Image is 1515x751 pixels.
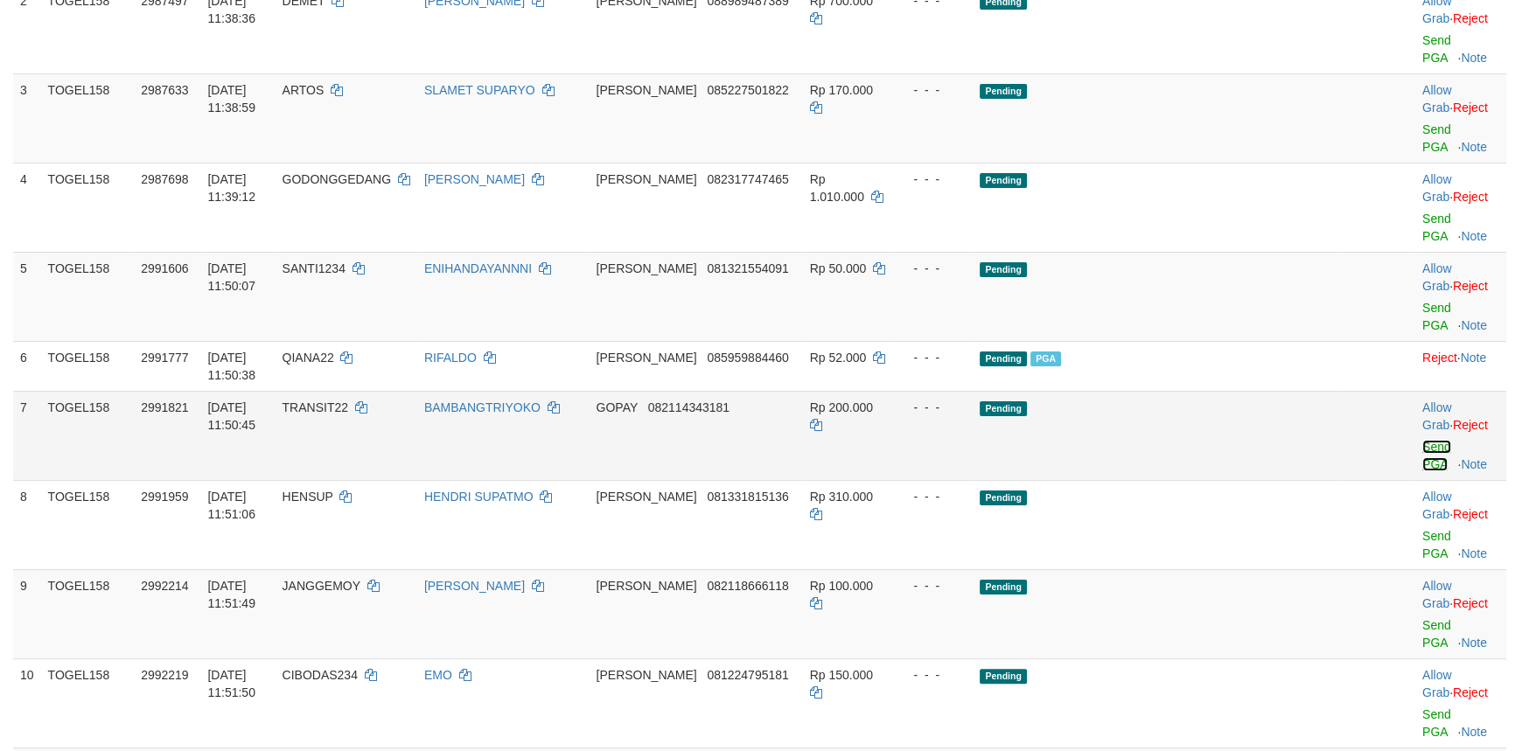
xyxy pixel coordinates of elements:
[1422,440,1451,471] a: Send PGA
[1461,140,1487,154] a: Note
[1422,351,1457,365] a: Reject
[1461,318,1487,332] a: Note
[207,83,255,115] span: [DATE] 11:38:59
[1030,351,1061,366] span: PGA
[13,73,41,163] td: 3
[1422,707,1451,739] a: Send PGA
[810,490,873,504] span: Rp 310.000
[980,84,1027,99] span: Pending
[1422,579,1451,610] a: Allow Grab
[1453,596,1488,610] a: Reject
[424,261,532,275] a: ENIHANDAYANNNI
[810,172,864,204] span: Rp 1.010.000
[1415,163,1506,252] td: ·
[1422,122,1451,154] a: Send PGA
[1461,351,1487,365] a: Note
[1415,480,1506,569] td: ·
[424,668,452,682] a: EMO
[1422,172,1453,204] span: ·
[810,351,867,365] span: Rp 52.000
[1415,73,1506,163] td: ·
[980,351,1027,366] span: Pending
[424,351,477,365] a: RIFALDO
[899,399,966,416] div: - - -
[424,83,535,97] a: SLAMET SUPARYO
[810,261,867,275] span: Rp 50.000
[1422,261,1451,293] a: Allow Grab
[597,490,697,504] span: [PERSON_NAME]
[980,262,1027,277] span: Pending
[1453,685,1488,699] a: Reject
[899,666,966,684] div: - - -
[1415,569,1506,658] td: ·
[1453,279,1488,293] a: Reject
[283,83,325,97] span: ARTOS
[1461,229,1487,243] a: Note
[810,83,873,97] span: Rp 170.000
[1422,83,1453,115] span: ·
[707,351,788,365] span: Copy 085959884460 to clipboard
[1461,546,1487,560] a: Note
[810,400,873,414] span: Rp 200.000
[1453,418,1488,432] a: Reject
[707,668,788,682] span: Copy 081224795181 to clipboard
[597,261,697,275] span: [PERSON_NAME]
[1422,33,1451,65] a: Send PGA
[707,172,788,186] span: Copy 082317747465 to clipboard
[597,83,697,97] span: [PERSON_NAME]
[141,83,189,97] span: 2987633
[597,351,697,365] span: [PERSON_NAME]
[1422,668,1451,699] a: Allow Grab
[1422,400,1453,432] span: ·
[1422,529,1451,560] a: Send PGA
[1422,172,1451,204] a: Allow Grab
[1415,391,1506,480] td: ·
[980,401,1027,416] span: Pending
[424,490,534,504] a: HENDRI SUPATMO
[899,81,966,99] div: - - -
[810,579,873,593] span: Rp 100.000
[1415,252,1506,341] td: ·
[424,400,541,414] a: BAMBANGTRIYOKO
[41,73,135,163] td: TOGEL158
[1461,636,1487,650] a: Note
[648,400,730,414] span: Copy 082114343181 to clipboard
[707,579,788,593] span: Copy 082118666118 to clipboard
[1461,725,1487,739] a: Note
[899,349,966,366] div: - - -
[1453,190,1488,204] a: Reject
[707,261,788,275] span: Copy 081321554091 to clipboard
[1422,490,1453,521] span: ·
[980,580,1027,595] span: Pending
[1422,618,1451,650] a: Send PGA
[980,669,1027,684] span: Pending
[1461,457,1487,471] a: Note
[899,577,966,595] div: - - -
[707,490,788,504] span: Copy 081331815136 to clipboard
[424,579,525,593] a: [PERSON_NAME]
[980,173,1027,188] span: Pending
[899,260,966,277] div: - - -
[1422,668,1453,699] span: ·
[1422,579,1453,610] span: ·
[1422,490,1451,521] a: Allow Grab
[1422,83,1451,115] a: Allow Grab
[1453,507,1488,521] a: Reject
[899,488,966,505] div: - - -
[597,668,697,682] span: [PERSON_NAME]
[1422,212,1451,243] a: Send PGA
[597,172,697,186] span: [PERSON_NAME]
[1422,261,1453,293] span: ·
[424,172,525,186] a: [PERSON_NAME]
[1422,400,1451,432] a: Allow Grab
[597,579,697,593] span: [PERSON_NAME]
[980,490,1027,505] span: Pending
[597,400,638,414] span: GOPAY
[1415,341,1506,391] td: ·
[899,170,966,188] div: - - -
[1415,658,1506,748] td: ·
[1461,51,1487,65] a: Note
[1422,301,1451,332] a: Send PGA
[1453,11,1488,25] a: Reject
[810,668,873,682] span: Rp 150.000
